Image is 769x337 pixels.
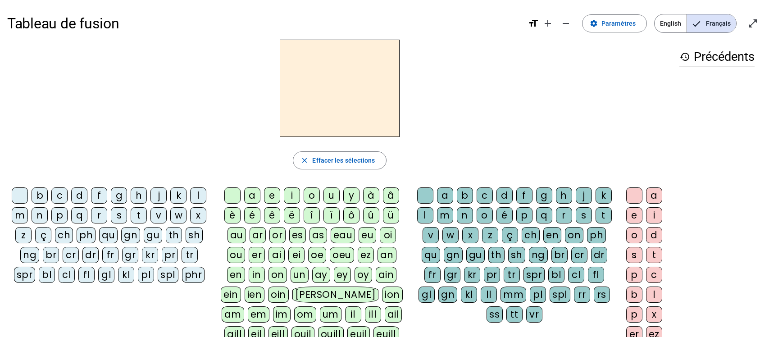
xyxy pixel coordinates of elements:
[496,187,513,204] div: d
[646,247,662,263] div: t
[170,207,187,223] div: w
[51,187,68,204] div: c
[343,187,359,204] div: y
[264,187,280,204] div: e
[182,267,205,283] div: phr
[221,287,241,303] div: ein
[268,267,287,283] div: on
[438,287,457,303] div: gn
[444,267,460,283] div: gr
[121,227,140,243] div: gn
[523,267,545,283] div: spr
[131,187,147,204] div: h
[488,247,505,263] div: th
[131,207,147,223] div: t
[536,207,552,223] div: q
[71,207,87,223] div: q
[419,287,435,303] div: gl
[304,207,320,223] div: î
[12,207,28,223] div: m
[20,247,39,263] div: ng
[646,227,662,243] div: d
[355,267,372,283] div: oy
[655,14,687,32] span: English
[550,287,570,303] div: spl
[292,287,378,303] div: [PERSON_NAME]
[300,156,309,164] mat-icon: close
[288,247,305,263] div: ei
[548,267,564,283] div: bl
[516,187,532,204] div: f
[55,227,73,243] div: ch
[102,247,118,263] div: fr
[14,267,36,283] div: spr
[363,207,379,223] div: û
[63,247,79,263] div: cr
[437,187,453,204] div: a
[142,247,158,263] div: kr
[539,14,557,32] button: Augmenter la taille de la police
[464,267,480,283] div: kr
[284,207,300,223] div: ë
[99,227,118,243] div: qu
[363,187,379,204] div: à
[442,227,459,243] div: w
[284,187,300,204] div: i
[248,306,269,323] div: em
[560,18,571,29] mat-icon: remove
[477,187,493,204] div: c
[679,51,690,62] mat-icon: history
[312,155,375,166] span: Effacer les sélections
[170,187,187,204] div: k
[747,18,758,29] mat-icon: open_in_full
[626,267,642,283] div: p
[186,227,203,243] div: sh
[477,207,493,223] div: o
[245,287,265,303] div: ien
[481,287,497,303] div: ll
[536,187,552,204] div: g
[424,267,441,283] div: fr
[250,227,266,243] div: ar
[51,207,68,223] div: p
[484,267,500,283] div: pr
[582,14,647,32] button: Paramètres
[565,227,583,243] div: on
[457,207,473,223] div: n
[529,247,548,263] div: ng
[444,247,463,263] div: gn
[687,14,736,32] span: Français
[291,267,309,283] div: un
[462,227,478,243] div: x
[591,247,607,263] div: dr
[496,207,513,223] div: é
[596,187,612,204] div: k
[293,151,386,169] button: Effacer les sélections
[383,207,399,223] div: ü
[71,187,87,204] div: d
[417,207,433,223] div: l
[111,207,127,223] div: s
[162,247,178,263] div: pr
[654,14,737,33] mat-button-toggle-group: Language selection
[378,247,396,263] div: an
[376,267,397,283] div: ain
[331,227,355,243] div: eau
[744,14,762,32] button: Entrer en plein écran
[594,287,610,303] div: rs
[679,47,755,67] h3: Précédents
[35,227,51,243] div: ç
[224,207,241,223] div: è
[556,207,572,223] div: r
[78,267,95,283] div: fl
[543,227,561,243] div: en
[646,187,662,204] div: a
[77,227,96,243] div: ph
[244,207,260,223] div: é
[91,207,107,223] div: r
[556,187,572,204] div: h
[358,247,374,263] div: ez
[91,187,107,204] div: f
[39,267,55,283] div: bl
[7,9,521,38] h1: Tableau de fusion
